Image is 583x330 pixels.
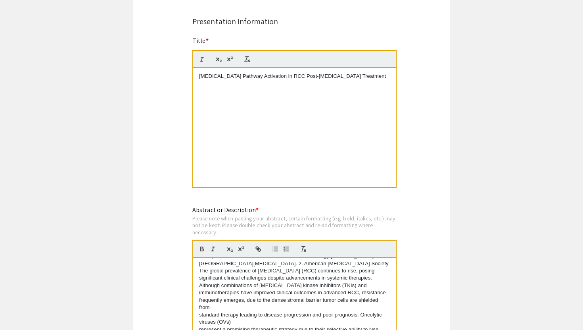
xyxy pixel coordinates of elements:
iframe: Chat [6,294,34,324]
div: Presentation Information [192,15,391,27]
mat-label: Abstract or Description [192,206,259,214]
p: standard therapy leading to disease progression and poor prognosis. Oncolytic viruses (OVs) [199,311,390,326]
div: Please note when pasting your abstract, certain formatting (e.g. bold, italics, etc.) may not be ... [192,215,397,236]
p: [MEDICAL_DATA] Pathway Activation in RCC Post-[MEDICAL_DATA] Treatment [199,73,390,80]
mat-label: Title [192,37,209,45]
p: 1. Department of Medicine Division of Medical Oncology [PERSON_NAME][GEOGRAPHIC_DATA][MEDICAL_DAT... [199,253,390,267]
p: The global prevalence of [MEDICAL_DATA] (RCC) continues to rise, posing significant clinical chal... [199,267,390,311]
